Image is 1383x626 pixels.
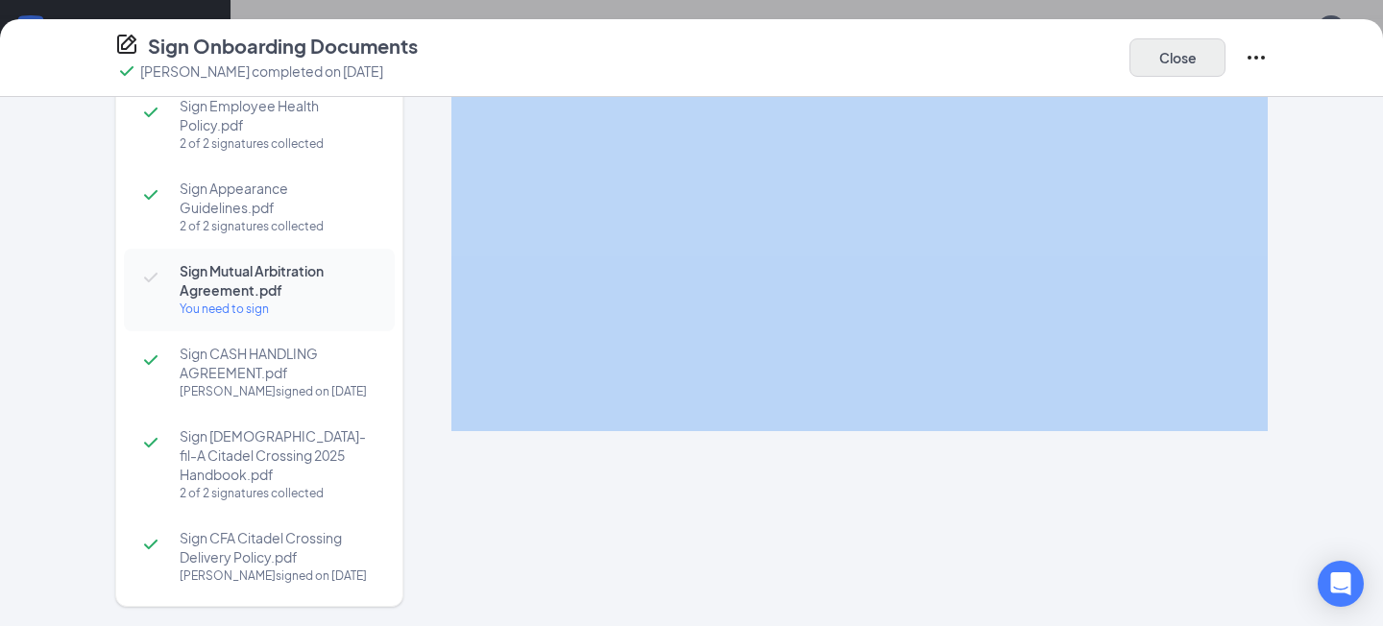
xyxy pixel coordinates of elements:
[180,300,376,319] div: You need to sign
[180,566,376,586] div: [PERSON_NAME] signed on [DATE]
[115,33,138,56] svg: CompanyDocumentIcon
[180,426,376,484] span: Sign [DEMOGRAPHIC_DATA]-fil-A Citadel Crossing 2025 Handbook.pdf
[180,96,376,134] span: Sign Employee Health Policy.pdf
[140,61,383,81] p: [PERSON_NAME] completed on [DATE]
[115,60,138,83] svg: Checkmark
[180,261,376,300] span: Sign Mutual Arbitration Agreement.pdf
[139,533,162,556] svg: Checkmark
[180,179,376,217] span: Sign Appearance Guidelines.pdf
[1318,561,1364,607] div: Open Intercom Messenger
[139,431,162,454] svg: Checkmark
[180,528,376,566] span: Sign CFA Citadel Crossing Delivery Policy.pdf
[139,183,162,206] svg: Checkmark
[1129,38,1225,77] button: Close
[139,349,162,372] svg: Checkmark
[180,382,376,401] div: [PERSON_NAME] signed on [DATE]
[139,101,162,124] svg: Checkmark
[180,484,376,503] div: 2 of 2 signatures collected
[148,33,418,60] h4: Sign Onboarding Documents
[180,344,376,382] span: Sign CASH HANDLING AGREEMENT.pdf
[180,134,376,154] div: 2 of 2 signatures collected
[180,217,376,236] div: 2 of 2 signatures collected
[1245,46,1268,69] svg: Ellipses
[139,266,162,289] svg: Checkmark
